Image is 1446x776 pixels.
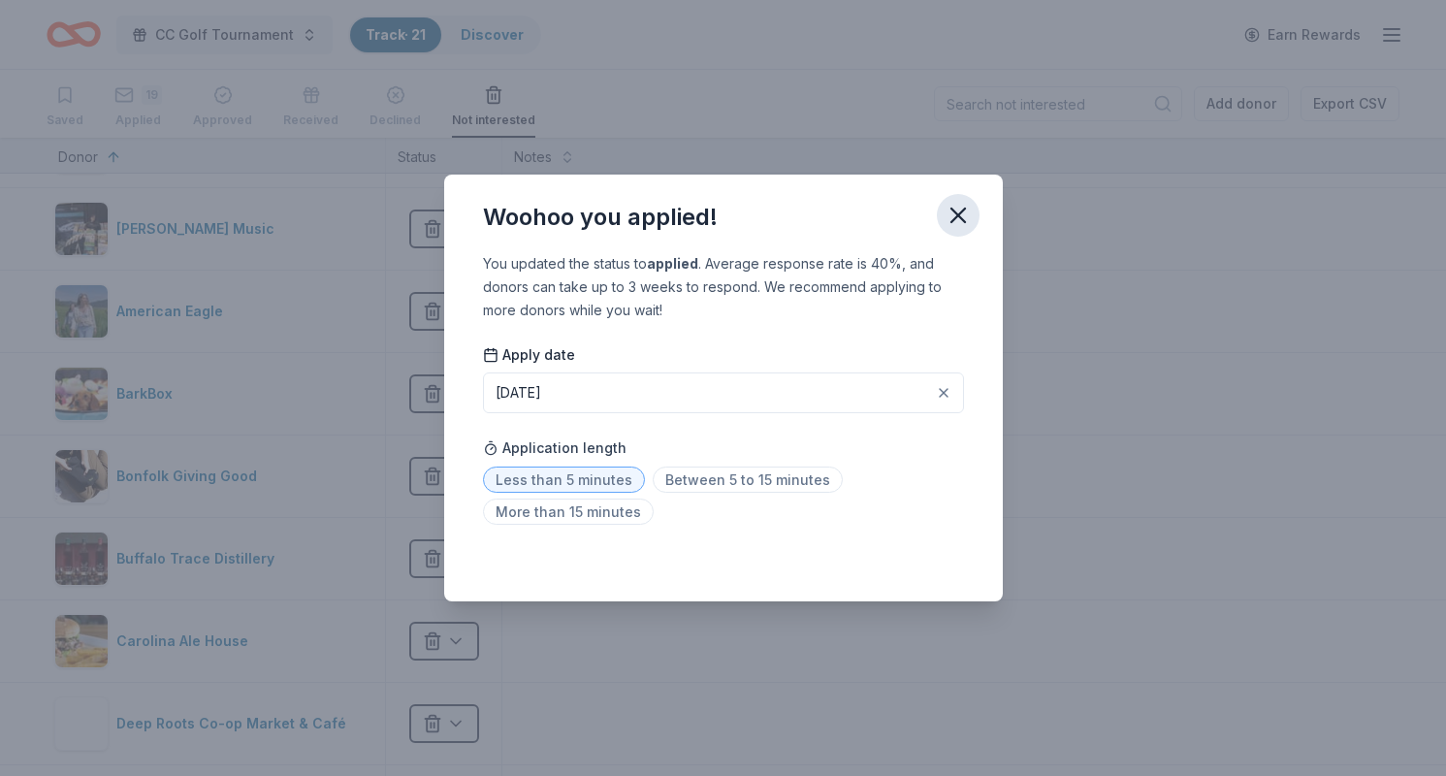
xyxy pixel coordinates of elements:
[647,255,698,272] b: applied
[653,467,843,493] span: Between 5 to 15 minutes
[483,202,718,233] div: Woohoo you applied!
[483,499,654,525] span: More than 15 minutes
[483,252,964,322] div: You updated the status to . Average response rate is 40%, and donors can take up to 3 weeks to re...
[496,381,541,404] div: [DATE]
[483,467,645,493] span: Less than 5 minutes
[483,372,964,413] button: [DATE]
[483,345,575,365] span: Apply date
[483,436,627,460] span: Application length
